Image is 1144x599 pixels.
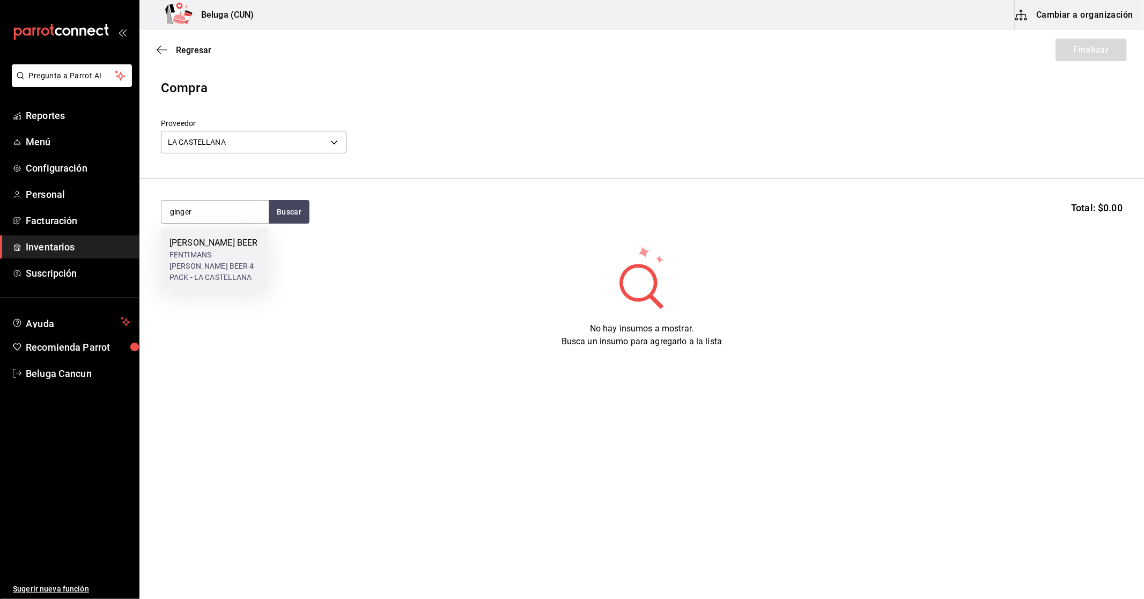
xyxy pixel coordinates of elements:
[26,366,130,381] span: Beluga Cancun
[26,108,130,123] span: Reportes
[8,78,132,89] a: Pregunta a Parrot AI
[269,200,309,224] button: Buscar
[26,315,116,328] span: Ayuda
[26,240,130,254] span: Inventarios
[26,340,130,354] span: Recomienda Parrot
[562,323,722,346] span: No hay insumos a mostrar. Busca un insumo para agregarlo a la lista
[161,131,346,153] div: LA CASTELLANA
[169,249,260,283] div: FENTIMANS [PERSON_NAME] BEER 4 PACK - LA CASTELLANA
[161,201,269,223] input: Buscar insumo
[1071,201,1123,215] span: Total: $0.00
[118,28,127,36] button: open_drawer_menu
[169,236,260,249] div: [PERSON_NAME] BEER
[176,45,211,55] span: Regresar
[12,64,132,87] button: Pregunta a Parrot AI
[161,120,346,128] label: Proveedor
[26,135,130,149] span: Menú
[157,45,211,55] button: Regresar
[26,187,130,202] span: Personal
[13,583,130,595] span: Sugerir nueva función
[161,78,1123,98] div: Compra
[26,266,130,280] span: Suscripción
[26,213,130,228] span: Facturación
[29,70,115,82] span: Pregunta a Parrot AI
[193,9,254,21] h3: Beluga (CUN)
[26,161,130,175] span: Configuración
